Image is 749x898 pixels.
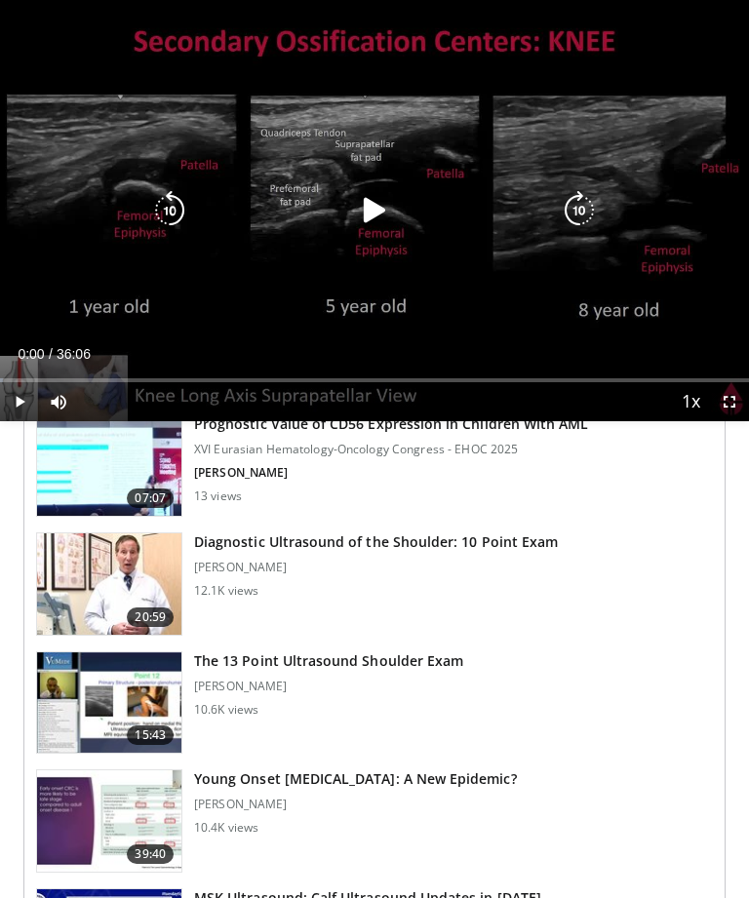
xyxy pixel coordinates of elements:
[194,560,558,575] p: [PERSON_NAME]
[194,465,588,481] p: [PERSON_NAME]
[194,702,258,718] p: 10.6K views
[194,769,517,789] h3: Young Onset [MEDICAL_DATA]: A New Epidemic?
[36,769,713,873] a: 39:40 Young Onset [MEDICAL_DATA]: A New Epidemic? [PERSON_NAME] 10.4K views
[36,651,713,755] a: 15:43 The 13 Point Ultrasound Shoulder Exam [PERSON_NAME] 10.6K views
[37,652,181,754] img: 7b323ec8-d3a2-4ab0-9251-f78bf6f4eb32.150x105_q85_crop-smart_upscale.jpg
[49,346,53,362] span: /
[36,532,713,636] a: 20:59 Diagnostic Ultrasound of the Shoulder: 10 Point Exam [PERSON_NAME] 12.1K views
[671,382,710,421] button: Playback Rate
[194,651,463,671] h3: The 13 Point Ultrasound Shoulder Exam
[39,382,78,421] button: Mute
[18,346,44,362] span: 0:00
[194,414,588,434] h3: Prognostic Value of CD56 Expression in Children With AML
[57,346,91,362] span: 36:06
[194,820,258,836] p: 10.4K views
[194,442,588,457] p: XVI Eurasian Hematology-Oncology Congress - EHOC 2025
[36,414,713,518] a: 07:07 Prognostic Value of CD56 Expression in Children With AML XVI Eurasian Hematology-Oncology C...
[127,844,174,864] span: 39:40
[37,415,181,517] img: b564b8fe-5ee4-46fb-abd6-0495060da1f5.150x105_q85_crop-smart_upscale.jpg
[710,382,749,421] button: Fullscreen
[127,725,174,745] span: 15:43
[194,532,558,552] h3: Diagnostic Ultrasound of the Shoulder: 10 Point Exam
[127,607,174,627] span: 20:59
[194,583,258,599] p: 12.1K views
[194,488,242,504] p: 13 views
[37,533,181,635] img: 2e2aae31-c28f-4877-acf1-fe75dd611276.150x105_q85_crop-smart_upscale.jpg
[37,770,181,872] img: b23cd043-23fa-4b3f-b698-90acdd47bf2e.150x105_q85_crop-smart_upscale.jpg
[127,488,174,508] span: 07:07
[194,797,517,812] p: [PERSON_NAME]
[194,679,463,694] p: [PERSON_NAME]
